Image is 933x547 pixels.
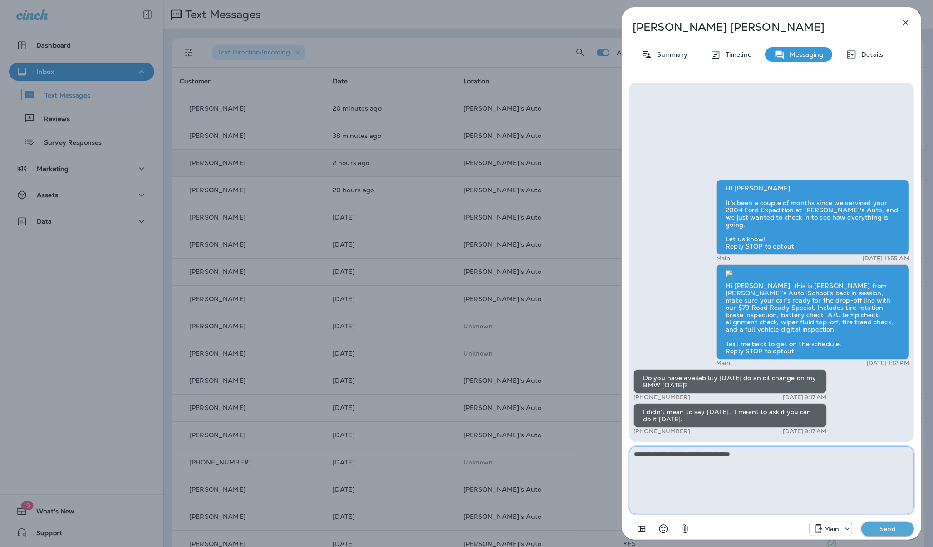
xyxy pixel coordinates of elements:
[654,520,673,538] button: Select an emoji
[633,21,880,34] p: [PERSON_NAME] [PERSON_NAME]
[716,264,909,360] div: Hi [PERSON_NAME], this is [PERSON_NAME] from [PERSON_NAME]’s Auto. School’s back in session, make...
[824,525,840,532] p: Main
[716,255,730,262] p: Main
[867,360,909,367] p: [DATE] 1:12 PM
[633,403,827,428] div: I didn't mean to say [DATE]. I meant to ask if you can do it [DATE].
[726,270,733,278] img: twilio-download
[863,255,909,262] p: [DATE] 11:55 AM
[633,369,827,394] div: Do you have availability [DATE] do an oil change on my BMW [DATE]?
[716,360,730,367] p: Main
[857,51,883,58] p: Details
[633,428,690,435] p: [PHONE_NUMBER]
[810,523,852,534] div: +1 (941) 231-4423
[653,51,687,58] p: Summary
[783,428,827,435] p: [DATE] 9:17 AM
[861,522,914,536] button: Send
[633,520,651,538] button: Add in a premade template
[785,51,823,58] p: Messaging
[721,51,751,58] p: Timeline
[783,394,827,401] p: [DATE] 9:17 AM
[633,394,690,401] p: [PHONE_NUMBER]
[869,525,907,533] p: Send
[716,180,909,255] div: Hi [PERSON_NAME], It’s been a couple of months since we serviced your 2004 Ford Expedition at [PE...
